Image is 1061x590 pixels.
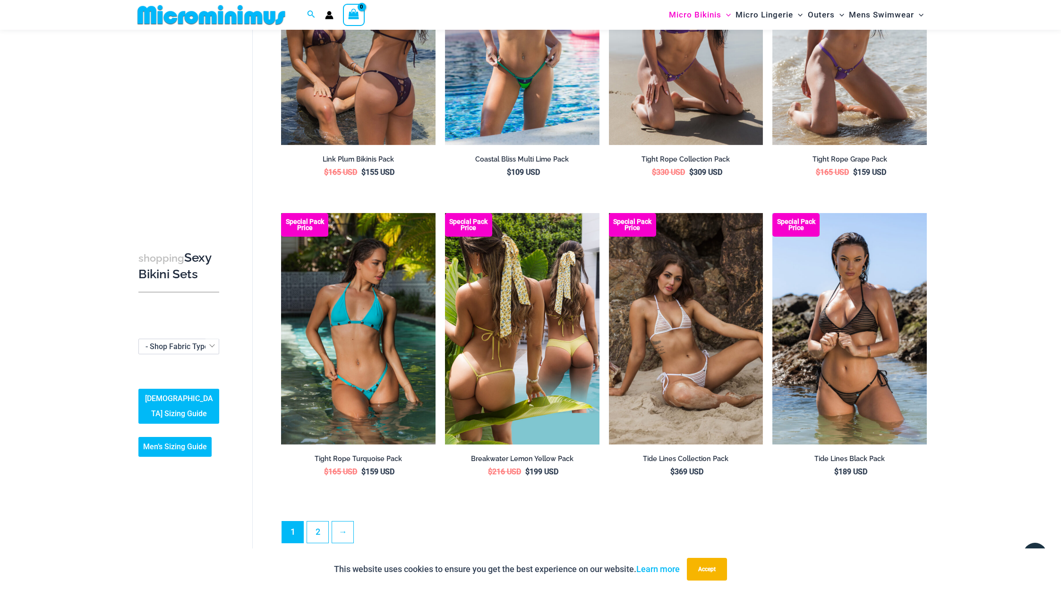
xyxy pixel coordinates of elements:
span: $ [652,168,656,177]
bdi: 155 USD [361,168,394,177]
a: Men’s Sizing Guide [138,437,212,457]
a: Tight Rope Grape Pack [772,155,927,167]
a: Account icon link [325,11,334,19]
a: View Shopping Cart, empty [343,4,365,26]
a: [DEMOGRAPHIC_DATA] Sizing Guide [138,389,219,424]
span: $ [361,467,366,476]
a: Micro LingerieMenu ToggleMenu Toggle [733,3,805,27]
b: Special Pack Price [445,219,492,231]
a: Micro BikinisMenu ToggleMenu Toggle [667,3,733,27]
a: Tide Lines Black Pack [772,454,927,467]
span: $ [507,168,511,177]
img: MM SHOP LOGO FLAT [134,4,289,26]
h2: Tight Rope Grape Pack [772,155,927,164]
span: $ [670,467,675,476]
a: Link Plum Bikinis Pack [281,155,436,167]
a: Learn more [636,564,680,574]
span: $ [525,467,530,476]
span: Micro Bikinis [669,3,721,27]
iframe: TrustedSite Certified [138,32,223,221]
nav: Site Navigation [665,1,927,28]
span: $ [361,168,366,177]
h2: Tight Rope Collection Pack [609,155,763,164]
a: Tight Rope Turquoise Pack [281,454,436,467]
a: Coastal Bliss Multi Lime Pack [445,155,599,167]
bdi: 189 USD [834,467,867,476]
span: $ [689,168,693,177]
button: Accept [687,558,727,581]
span: Menu Toggle [793,3,803,27]
span: Outers [808,3,835,27]
span: Menu Toggle [914,3,924,27]
a: OutersMenu ToggleMenu Toggle [805,3,847,27]
span: $ [834,467,839,476]
bdi: 165 USD [324,467,357,476]
span: - Shop Fabric Type [145,342,209,351]
span: Mens Swimwear [849,3,914,27]
span: Page 1 [282,522,303,543]
img: Tide Lines Black 350 Halter Top 470 Thong 04 [772,213,927,445]
bdi: 165 USD [816,168,849,177]
span: $ [816,168,820,177]
a: Tide Lines Collection Pack [609,454,763,467]
a: Tide Lines Black 350 Halter Top 470 Thong 04 Tide Lines Black 350 Halter Top 470 Thong 03Tide Lin... [772,213,927,445]
a: → [332,522,353,543]
b: Special Pack Price [609,219,656,231]
h2: Link Plum Bikinis Pack [281,155,436,164]
bdi: 109 USD [507,168,540,177]
bdi: 330 USD [652,168,685,177]
h2: Tide Lines Black Pack [772,454,927,463]
span: Menu Toggle [721,3,731,27]
h2: Tide Lines Collection Pack [609,454,763,463]
b: Special Pack Price [772,219,820,231]
bdi: 165 USD [324,168,357,177]
h3: Sexy Bikini Sets [138,250,219,282]
span: $ [324,168,328,177]
span: Micro Lingerie [736,3,793,27]
img: Tight Rope Turquoise 319 Tri Top 4228 Thong Bottom 02 [281,213,436,445]
a: Tide Lines White 308 Tri Top 470 Thong 07 Tide Lines Black 308 Tri Top 480 Micro 01Tide Lines Bla... [609,213,763,445]
span: shopping [138,252,184,264]
b: Special Pack Price [281,219,328,231]
img: Tide Lines White 308 Tri Top 470 Thong 07 [609,213,763,445]
p: This website uses cookies to ensure you get the best experience on our website. [334,562,680,576]
bdi: 369 USD [670,467,703,476]
a: Mens SwimwearMenu ToggleMenu Toggle [847,3,926,27]
span: $ [853,168,857,177]
span: $ [488,467,492,476]
a: Search icon link [307,9,316,21]
span: $ [324,467,328,476]
a: Page 2 [307,522,328,543]
bdi: 309 USD [689,168,722,177]
span: - Shop Fabric Type [139,339,219,354]
a: Breakwater Lemon Yellow Bikini Pack Breakwater Lemon Yellow Bikini Pack 2Breakwater Lemon Yellow ... [445,213,599,445]
span: Menu Toggle [835,3,844,27]
bdi: 159 USD [853,168,886,177]
h2: Tight Rope Turquoise Pack [281,454,436,463]
a: Tight Rope Turquoise 319 Tri Top 4228 Thong Bottom 02 Tight Rope Turquoise 319 Tri Top 4228 Thong... [281,213,436,445]
nav: Product Pagination [281,521,927,548]
bdi: 199 USD [525,467,558,476]
a: Tight Rope Collection Pack [609,155,763,167]
h2: Coastal Bliss Multi Lime Pack [445,155,599,164]
img: Breakwater Lemon Yellow Bikini Pack 2 [445,213,599,445]
h2: Breakwater Lemon Yellow Pack [445,454,599,463]
a: Breakwater Lemon Yellow Pack [445,454,599,467]
span: - Shop Fabric Type [138,339,219,354]
bdi: 216 USD [488,467,521,476]
bdi: 159 USD [361,467,394,476]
